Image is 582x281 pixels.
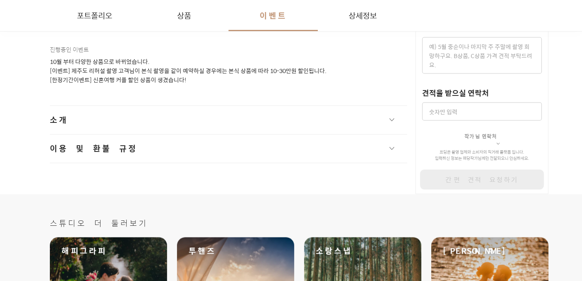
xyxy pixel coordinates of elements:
[26,222,31,229] span: 홈
[107,210,160,230] a: 설정
[50,143,138,154] span: 이용 및 환불 규정
[420,170,544,190] button: 간편 견적 요청하기
[128,222,138,229] span: 설정
[50,57,407,85] p: 10월 부터 다양한 상품으로 바뀌었습니다. [이벤트] 제주도 리허설 촬영 고객님이 본식 촬영을 같이 예약하실 경우에는 본식 상품에 따라 10-30만원 할인됩니다. [한정기간이...
[55,210,107,230] a: 대화
[2,210,55,230] a: 홈
[443,245,505,257] span: [PERSON_NAME]
[422,149,542,161] p: 프딩은 촬영 업체와 소비자의 직거래 플랫폼 입니다. 입력하신 정보는 해당 작가 님께만 전달되오니 안심하세요.
[189,245,216,257] span: 투핸즈
[422,87,489,98] label: 견적을 받으실 연락처
[464,132,497,140] span: 작가님 연락처
[422,103,542,121] input: 숫자만 입력
[50,134,407,163] button: 이용 및 환불 규정
[316,245,352,257] span: 소랑스냅
[61,245,107,257] span: 해피그라피
[50,114,69,126] span: 소개
[76,222,86,229] span: 대화
[464,121,500,147] button: 작가님 연락처
[50,45,89,54] span: 진행중인 이벤트
[50,217,548,229] span: 스튜디오 더 둘러보기
[50,106,407,134] button: 소개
